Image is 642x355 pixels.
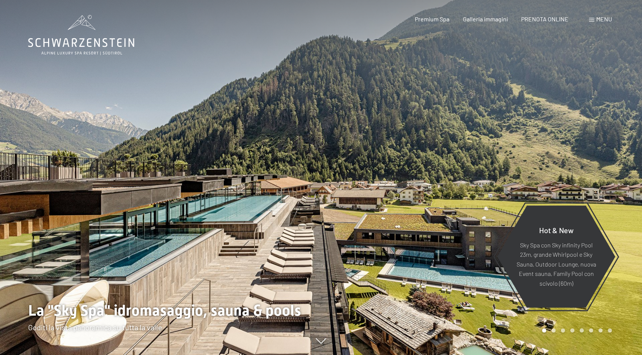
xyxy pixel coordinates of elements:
[580,328,584,333] div: Carousel Page 5
[540,328,612,333] div: Carousel Pagination
[552,328,556,333] div: Carousel Page 2
[521,15,568,22] a: PRENOTA ONLINE
[542,328,546,333] div: Carousel Page 1 (Current Slide)
[415,15,449,22] a: Premium Spa
[596,15,612,22] span: Menu
[539,225,574,234] span: Hot & New
[598,328,603,333] div: Carousel Page 7
[497,205,616,308] a: Hot & New Sky Spa con Sky infinity Pool 23m, grande Whirlpool e Sky Sauna, Outdoor Lounge, nuova ...
[589,328,593,333] div: Carousel Page 6
[515,240,597,288] p: Sky Spa con Sky infinity Pool 23m, grande Whirlpool e Sky Sauna, Outdoor Lounge, nuova Event saun...
[463,15,508,22] a: Galleria immagini
[608,328,612,333] div: Carousel Page 8
[570,328,574,333] div: Carousel Page 4
[561,328,565,333] div: Carousel Page 3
